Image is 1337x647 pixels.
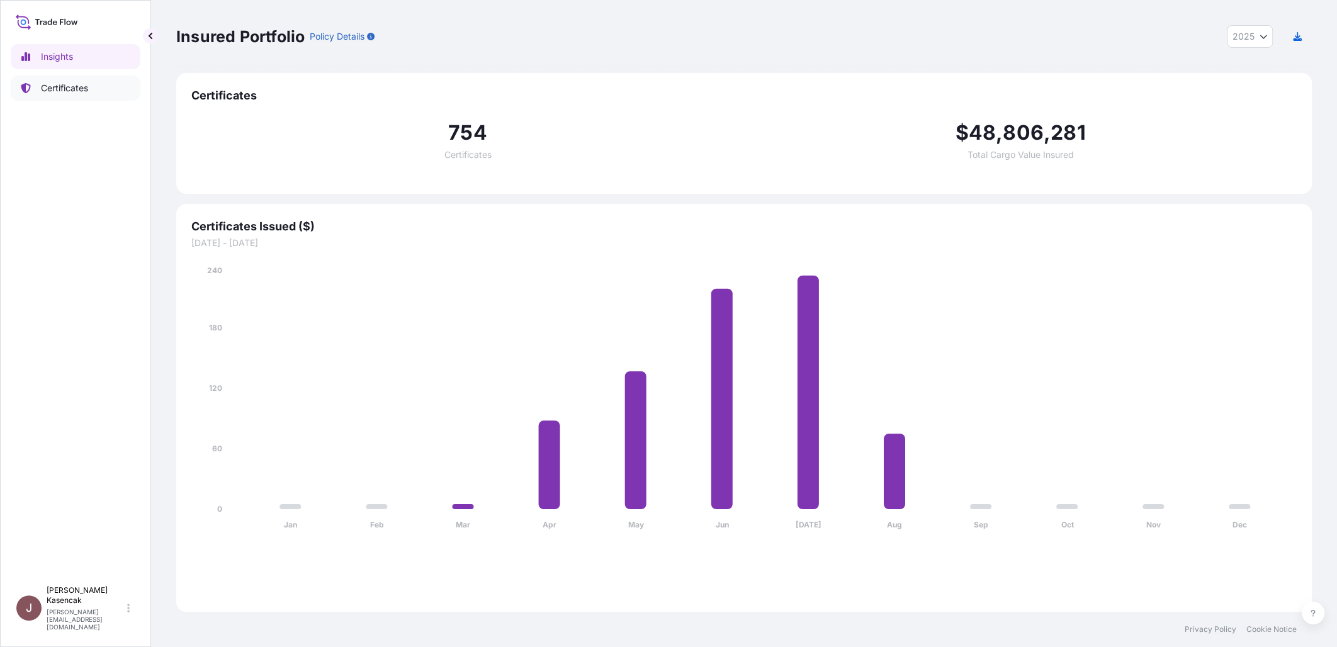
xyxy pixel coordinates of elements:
tspan: Jan [284,520,297,529]
tspan: Apr [543,520,556,529]
a: Certificates [11,76,140,101]
p: Insured Portfolio [176,26,305,47]
span: 2025 [1233,30,1255,43]
span: 48 [969,123,996,143]
tspan: Jun [715,520,728,529]
tspan: 0 [217,504,222,514]
span: J [26,602,32,614]
tspan: 120 [209,383,222,393]
span: , [1044,123,1051,143]
tspan: [DATE] [796,520,821,529]
p: Certificates [41,82,88,94]
span: [DATE] - [DATE] [191,237,1297,249]
span: Certificates Issued ($) [191,219,1297,234]
tspan: Nov [1146,520,1161,529]
tspan: Sep [974,520,988,529]
p: [PERSON_NAME] Kasencak [47,585,125,605]
span: 754 [448,123,487,143]
tspan: Mar [456,520,470,529]
span: 806 [1003,123,1044,143]
button: Year Selector [1227,25,1273,48]
span: Total Cargo Value Insured [967,150,1074,159]
a: Cookie Notice [1246,624,1297,634]
tspan: May [628,520,644,529]
tspan: 180 [209,323,222,332]
span: Certificates [444,150,492,159]
span: $ [955,123,968,143]
tspan: Aug [887,520,902,529]
tspan: Oct [1061,520,1074,529]
tspan: 240 [207,266,222,275]
tspan: Dec [1233,520,1247,529]
span: Certificates [191,88,1297,103]
a: Insights [11,44,140,69]
span: 281 [1051,123,1086,143]
tspan: Feb [370,520,384,529]
p: [PERSON_NAME][EMAIL_ADDRESS][DOMAIN_NAME] [47,608,125,631]
p: Insights [41,50,73,63]
p: Policy Details [310,30,364,43]
tspan: 60 [212,444,222,453]
a: Privacy Policy [1185,624,1236,634]
span: , [996,123,1003,143]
